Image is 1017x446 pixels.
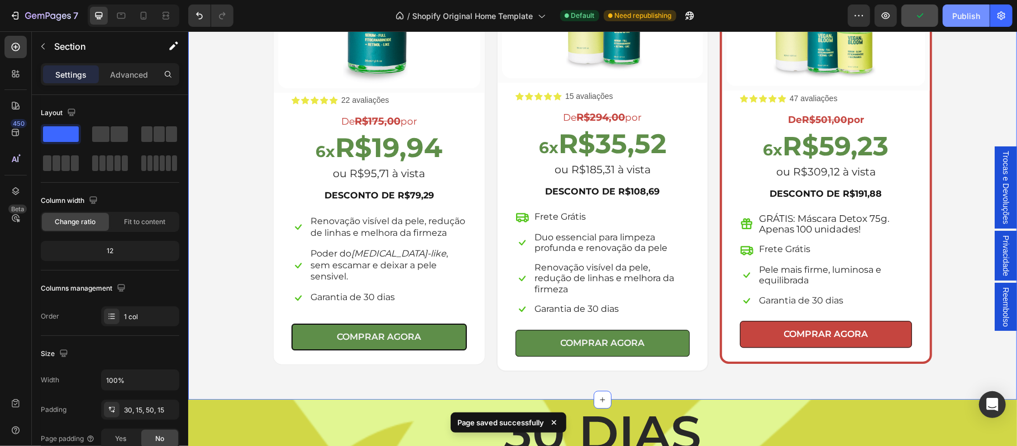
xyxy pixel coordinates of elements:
span: Default [571,11,595,21]
h2: 30 DIAS [199,377,629,428]
div: COMPRAR AGORA [149,299,233,312]
span: / [408,10,410,22]
p: Duo essencial para limpeza profunda e renovação da pele [346,201,500,222]
p: ou R$95,71 à vista [104,137,278,148]
div: Rich Text Editor. Editing area: main [345,179,399,193]
div: 12 [43,243,177,259]
div: Undo/Redo [188,4,233,27]
input: Auto [102,370,179,390]
button: COMPRAR AGORA [327,298,502,325]
span: Trocas e Devoluções [812,120,823,193]
div: Open Intercom Messenger [979,391,1006,418]
div: 30, 15, 50, 15 [124,405,176,415]
s: R$501,00 [614,83,659,94]
strong: 6x [128,111,147,130]
div: COMPRAR AGORA [373,305,457,319]
div: 1 col [124,312,176,322]
div: Size [41,347,70,362]
span: Shopify Original Home Template [413,10,533,22]
strong: 6x [575,109,595,128]
span: Yes [115,434,126,444]
span: Privacidade [812,204,823,245]
strong: R$35,52 [370,96,478,129]
span: Fit to content [124,217,165,227]
p: De por [104,82,278,99]
div: 450 [11,119,27,128]
p: ou R$185,31 à vista [328,133,500,144]
strong: 6x [351,107,370,126]
i: [MEDICAL_DATA]-like [163,217,258,227]
div: Columns management [41,281,128,296]
div: Padding [41,405,66,415]
iframe: Design area [188,31,1017,446]
p: Page saved successfully [457,417,544,428]
p: De por [328,78,500,95]
p: 7 [73,9,78,22]
div: Page padding [41,434,95,444]
div: Layout [41,106,78,121]
span: Frete Grátis [571,212,622,223]
div: Width [41,375,59,385]
span: No [155,434,164,444]
div: Beta [8,205,27,213]
p: ou R$309,12 à vista [553,135,723,146]
button: COMPRAR AGORA [103,292,279,319]
strong: R$175,00 [166,84,212,96]
span: GRÁTIS: Máscara Detox 75g. Apenas 100 unidades! [571,182,701,203]
p: Settings [55,69,87,80]
strong: R$19,94 [147,100,255,132]
strong: DESCONTO DE R$79,29 [136,159,246,169]
span: Need republishing [615,11,672,21]
div: Column width [41,193,100,208]
strong: R$59,23 [595,99,701,131]
span: Poder do , sem escamar e deixar a pele sensivel. [122,217,260,251]
p: 22 avaliações [153,64,201,74]
p: 47 avaliações [601,62,650,72]
span: Renovação visível da pele, redução de linhas e melhora da firmeza [346,231,486,263]
div: Publish [952,10,980,22]
p: Advanced [110,69,148,80]
p: Section [54,40,146,53]
p: Frete Grátis [346,180,398,192]
div: Rich Text Editor. Editing area: main [570,211,623,225]
button: 7 [4,4,83,27]
span: Pele mais firme, luminosa e equilibrada [571,233,693,254]
p: 15 avaliações [377,60,425,70]
div: COMPRAR AGORA [596,296,680,310]
span: Garantia de 30 dias [571,264,655,274]
strong: DESCONTO DE R$191,88 [582,157,694,168]
span: Garantia de 30 dias [122,260,207,271]
span: Change ratio [55,217,96,227]
p: Garantia de 30 dias [346,272,431,284]
strong: DESCONTO DE R$108,69 [357,155,472,165]
p: De por [553,80,723,97]
span: Reembolso [812,256,823,296]
button: Publish [943,4,990,27]
span: Renovação visível da pele, redução de linhas e melhora da firmeza [122,184,277,207]
button: COMPRAR AGORA [552,290,724,316]
strong: R$294,00 [389,80,437,92]
div: Order [41,311,59,321]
